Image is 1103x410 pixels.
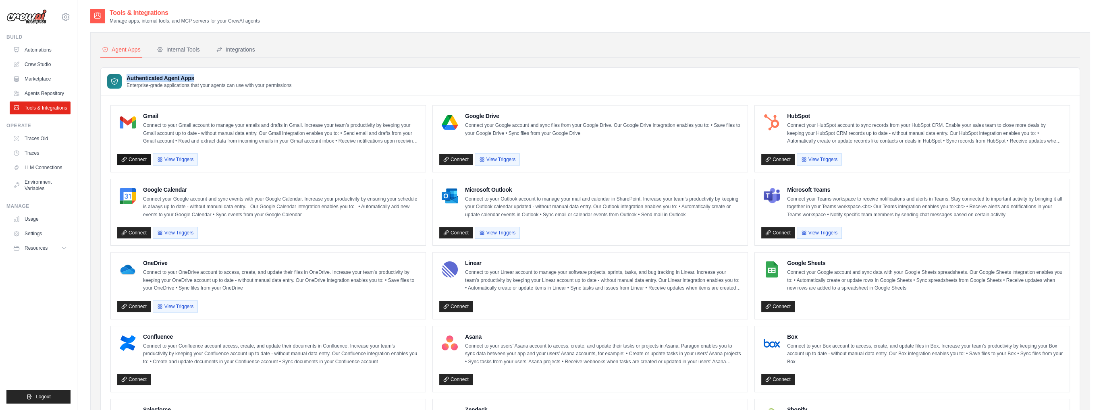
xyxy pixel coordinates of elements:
[143,122,419,145] p: Connect to your Gmail account to manage your emails and drafts in Gmail. Increase your team’s pro...
[127,74,292,82] h3: Authenticated Agent Apps
[143,186,419,194] h4: Google Calendar
[117,301,151,312] a: Connect
[10,213,71,226] a: Usage
[465,112,741,120] h4: Google Drive
[787,112,1063,120] h4: HubSpot
[6,390,71,404] button: Logout
[10,147,71,159] a: Traces
[117,374,151,385] a: Connect
[465,342,741,366] p: Connect to your users’ Asana account to access, create, and update their tasks or projects in Asa...
[787,122,1063,145] p: Connect your HubSpot account to sync records from your HubSpot CRM. Enable your sales team to clo...
[10,72,71,85] a: Marketplace
[25,245,48,251] span: Resources
[10,176,71,195] a: Environment Variables
[465,269,741,292] p: Connect to your Linear account to manage your software projects, sprints, tasks, and bug tracking...
[127,82,292,89] p: Enterprise-grade applications that your agents can use with your permissions
[761,154,795,165] a: Connect
[6,203,71,209] div: Manage
[153,227,198,239] button: View Triggers
[143,333,419,341] h4: Confluence
[10,227,71,240] a: Settings
[143,195,419,219] p: Connect your Google account and sync events with your Google Calendar. Increase your productivity...
[764,335,780,351] img: Box Logo
[100,42,142,58] button: Agent Apps
[120,188,136,204] img: Google Calendar Logo
[439,374,473,385] a: Connect
[143,259,419,267] h4: OneDrive
[475,153,520,166] button: View Triggers
[10,101,71,114] a: Tools & Integrations
[143,112,419,120] h4: Gmail
[787,342,1063,366] p: Connect to your Box account to access, create, and update files in Box. Increase your team’s prod...
[120,335,136,351] img: Confluence Logo
[787,269,1063,292] p: Connect your Google account and sync data with your Google Sheets spreadsheets. Our Google Sheets...
[10,132,71,145] a: Traces Old
[214,42,257,58] button: Integrations
[6,9,47,25] img: Logo
[465,122,741,137] p: Connect your Google account and sync files from your Google Drive. Our Google Drive integration e...
[465,186,741,194] h4: Microsoft Outlook
[764,261,780,277] img: Google Sheets Logo
[439,227,473,238] a: Connect
[117,154,151,165] a: Connect
[6,122,71,129] div: Operate
[442,261,458,277] img: Linear Logo
[143,269,419,292] p: Connect to your OneDrive account to access, create, and update their files in OneDrive. Increase ...
[110,8,260,18] h2: Tools & Integrations
[761,374,795,385] a: Connect
[36,393,51,400] span: Logout
[764,188,780,204] img: Microsoft Teams Logo
[439,154,473,165] a: Connect
[10,242,71,255] button: Resources
[117,227,151,238] a: Connect
[110,18,260,24] p: Manage apps, internal tools, and MCP servers for your CrewAI agents
[442,188,458,204] img: Microsoft Outlook Logo
[10,161,71,174] a: LLM Connections
[475,227,520,239] button: View Triggers
[10,87,71,100] a: Agents Repository
[120,114,136,130] img: Gmail Logo
[797,153,842,166] button: View Triggers
[10,43,71,56] a: Automations
[10,58,71,71] a: Crew Studio
[465,195,741,219] p: Connect to your Outlook account to manage your mail and calendar in SharePoint. Increase your tea...
[155,42,201,58] button: Internal Tools
[787,259,1063,267] h4: Google Sheets
[439,301,473,312] a: Connect
[153,153,198,166] button: View Triggers
[153,300,198,313] button: View Triggers
[761,227,795,238] a: Connect
[120,261,136,277] img: OneDrive Logo
[157,46,200,54] div: Internal Tools
[787,195,1063,219] p: Connect your Teams workspace to receive notifications and alerts in Teams. Stay connected to impo...
[442,114,458,130] img: Google Drive Logo
[216,46,255,54] div: Integrations
[465,333,741,341] h4: Asana
[787,333,1063,341] h4: Box
[764,114,780,130] img: HubSpot Logo
[442,335,458,351] img: Asana Logo
[787,186,1063,194] h4: Microsoft Teams
[6,34,71,40] div: Build
[102,46,141,54] div: Agent Apps
[143,342,419,366] p: Connect to your Confluence account access, create, and update their documents in Confluence. Incr...
[761,301,795,312] a: Connect
[797,227,842,239] button: View Triggers
[465,259,741,267] h4: Linear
